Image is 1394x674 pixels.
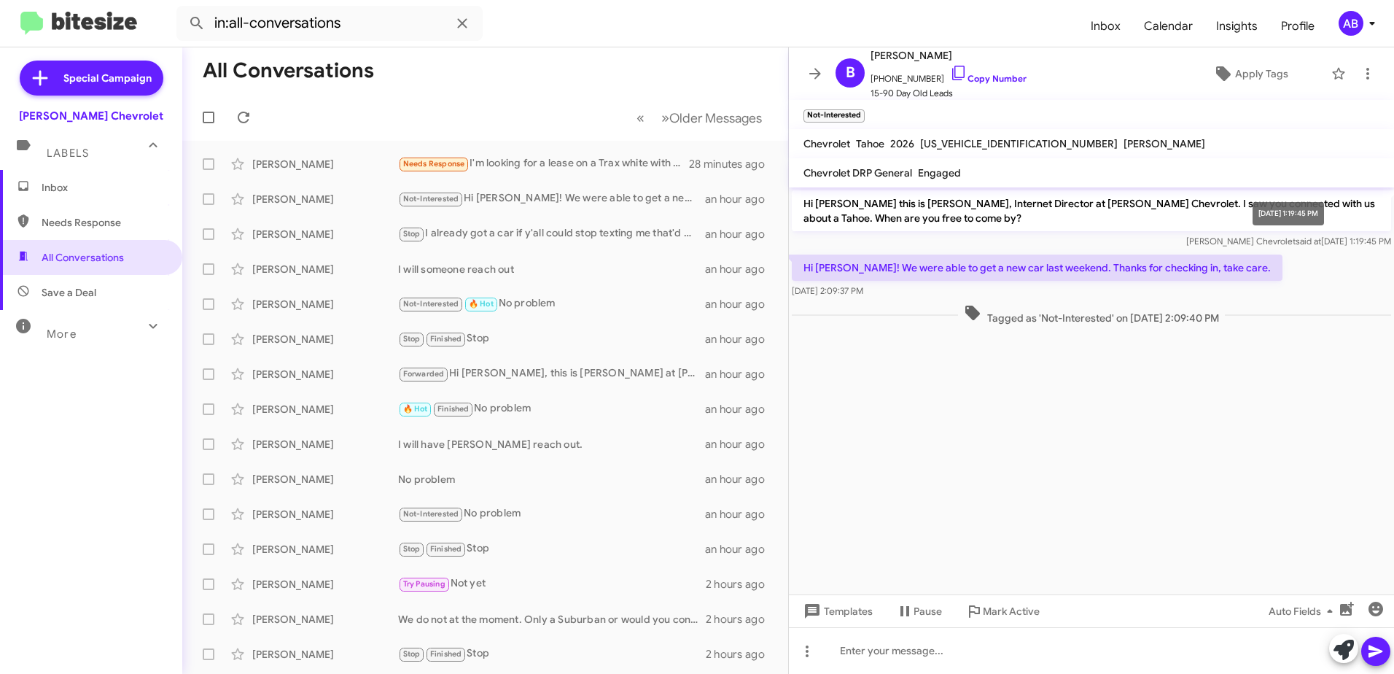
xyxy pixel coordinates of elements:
[705,507,776,522] div: an hour ago
[1235,61,1288,87] span: Apply Tags
[1257,598,1350,624] button: Auto Fields
[871,47,1027,64] span: [PERSON_NAME]
[1269,598,1339,624] span: Auto Fields
[789,598,884,624] button: Templates
[1204,5,1269,47] a: Insights
[871,86,1027,101] span: 15-90 Day Old Leads
[176,6,483,41] input: Search
[430,334,462,344] span: Finished
[801,598,873,624] span: Templates
[884,598,954,624] button: Pause
[1132,5,1204,47] a: Calendar
[803,109,865,123] small: Not-Interested
[403,404,428,414] span: 🔥 Hot
[871,64,1027,86] span: [PHONE_NUMBER]
[398,190,705,207] div: Hi [PERSON_NAME]! We were able to get a new car last weekend. Thanks for checking in, take care.
[398,505,705,522] div: No problem
[47,147,89,160] span: Labels
[42,285,96,300] span: Save a Deal
[19,109,163,123] div: [PERSON_NAME] Chevrolet
[403,299,459,309] span: Not-Interested
[706,577,776,592] div: 2 hours ago
[705,192,776,206] div: an hour ago
[1186,236,1391,247] span: [PERSON_NAME] Chevrolet [DATE] 1:19:45 PM
[705,297,776,311] div: an hour ago
[252,297,398,311] div: [PERSON_NAME]
[437,404,470,414] span: Finished
[398,612,706,627] div: We do not at the moment. Only a Suburban or would you consider a Tahoe?
[705,262,776,276] div: an hour ago
[803,137,850,150] span: Chevrolet
[252,402,398,417] div: [PERSON_NAME]
[398,155,689,172] div: I'm looking for a lease on a Trax white with black int. 10k zero down and 500 broker fee
[252,577,398,592] div: [PERSON_NAME]
[403,159,465,168] span: Needs Response
[846,61,855,85] span: B
[983,598,1040,624] span: Mark Active
[403,649,421,659] span: Stop
[42,180,166,195] span: Inbox
[398,400,705,417] div: No problem
[398,541,705,557] div: Stop
[705,402,776,417] div: an hour ago
[252,367,398,381] div: [PERSON_NAME]
[856,137,884,150] span: Tahoe
[398,576,706,592] div: Not yet
[430,544,462,554] span: Finished
[252,612,398,627] div: [PERSON_NAME]
[705,472,776,487] div: an hour ago
[628,103,653,133] button: Previous
[1326,11,1378,36] button: AB
[792,285,863,296] span: [DATE] 2:09:37 PM
[1079,5,1132,47] a: Inbox
[958,304,1225,325] span: Tagged as 'Not-Interested' on [DATE] 2:09:40 PM
[252,262,398,276] div: [PERSON_NAME]
[469,299,494,309] span: 🔥 Hot
[706,612,776,627] div: 2 hours ago
[398,472,705,487] div: No problem
[792,190,1391,231] p: Hi [PERSON_NAME] this is [PERSON_NAME], Internet Director at [PERSON_NAME] Chevrolet. I saw you c...
[403,509,459,519] span: Not-Interested
[398,330,705,347] div: Stop
[252,472,398,487] div: [PERSON_NAME]
[636,109,645,127] span: «
[1269,5,1326,47] a: Profile
[203,59,374,82] h1: All Conversations
[1339,11,1363,36] div: AB
[706,647,776,662] div: 2 hours ago
[628,103,771,133] nav: Page navigation example
[63,71,152,85] span: Special Campaign
[1296,236,1321,247] span: said at
[403,229,421,239] span: Stop
[705,542,776,557] div: an hour ago
[42,250,124,265] span: All Conversations
[914,598,942,624] span: Pause
[252,437,398,452] div: [PERSON_NAME]
[920,137,1118,150] span: [US_VEHICLE_IDENTIFICATION_NUMBER]
[705,437,776,452] div: an hour ago
[430,649,462,659] span: Finished
[705,332,776,346] div: an hour ago
[792,255,1282,281] p: Hi [PERSON_NAME]! We were able to get a new car last weekend. Thanks for checking in, take care.
[653,103,771,133] button: Next
[398,225,705,242] div: I already got a car if y'all could stop texting me that'd be great, thanks for reaching out though
[398,295,705,312] div: No problem
[661,109,669,127] span: »
[954,598,1051,624] button: Mark Active
[47,328,77,341] span: More
[252,192,398,206] div: [PERSON_NAME]
[1253,202,1324,225] div: [DATE] 1:19:45 PM
[398,437,705,452] div: I will have [PERSON_NAME] reach out.
[400,368,448,381] span: Forwarded
[398,365,705,382] div: Hi [PERSON_NAME], this is [PERSON_NAME] at [PERSON_NAME] Chevrolet. [PERSON_NAME] asked me to con...
[20,61,163,96] a: Special Campaign
[403,579,445,589] span: Try Pausing
[252,507,398,522] div: [PERSON_NAME]
[403,194,459,204] span: Not-Interested
[890,137,914,150] span: 2026
[252,647,398,662] div: [PERSON_NAME]
[950,73,1027,84] a: Copy Number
